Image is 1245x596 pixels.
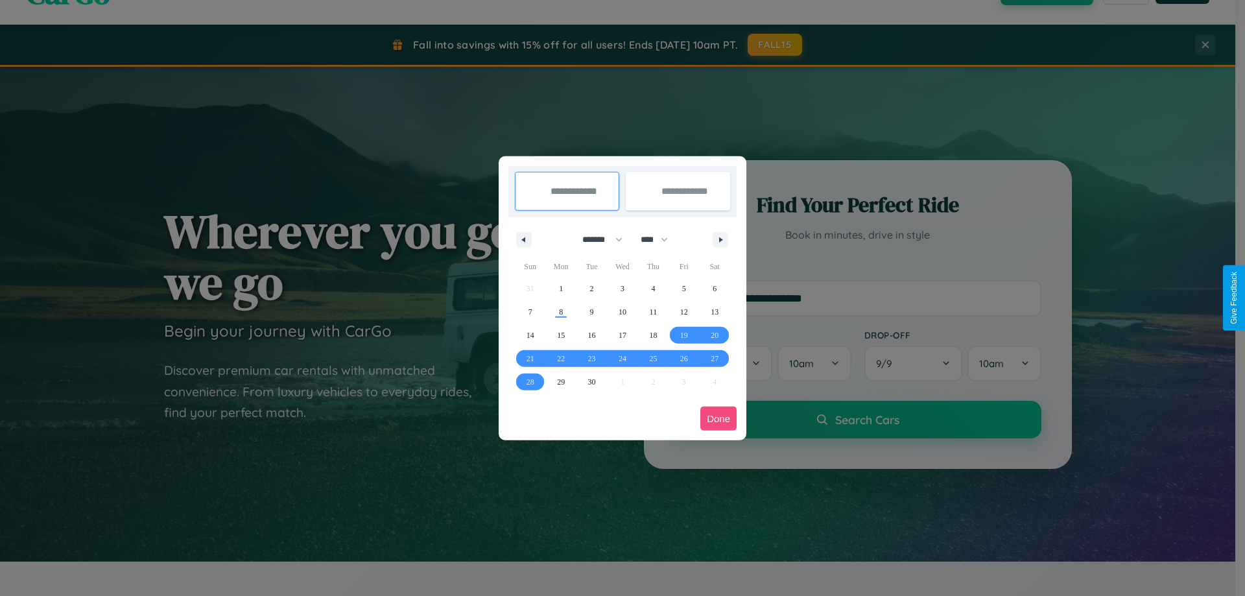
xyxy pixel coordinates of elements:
button: 14 [515,324,545,347]
div: Give Feedback [1229,272,1239,324]
button: 10 [607,300,637,324]
button: 23 [576,347,607,370]
span: 25 [649,347,657,370]
button: 30 [576,370,607,394]
span: 29 [557,370,565,394]
span: 2 [590,277,594,300]
span: 8 [559,300,563,324]
span: 1 [559,277,563,300]
button: 1 [545,277,576,300]
button: 17 [607,324,637,347]
button: 22 [545,347,576,370]
span: 18 [649,324,657,347]
span: 27 [711,347,718,370]
button: 5 [669,277,699,300]
span: 4 [651,277,655,300]
button: 25 [638,347,669,370]
button: 15 [545,324,576,347]
span: 23 [588,347,596,370]
span: 5 [682,277,686,300]
button: 21 [515,347,545,370]
button: 2 [576,277,607,300]
button: 12 [669,300,699,324]
span: 20 [711,324,718,347]
span: 24 [619,347,626,370]
button: 26 [669,347,699,370]
button: 16 [576,324,607,347]
button: 11 [638,300,669,324]
span: 7 [528,300,532,324]
span: 13 [711,300,718,324]
span: 15 [557,324,565,347]
span: 16 [588,324,596,347]
span: Tue [576,256,607,277]
button: 13 [700,300,730,324]
span: 3 [621,277,624,300]
span: 11 [650,300,658,324]
button: 4 [638,277,669,300]
span: Sun [515,256,545,277]
span: 14 [527,324,534,347]
span: 12 [680,300,688,324]
button: 7 [515,300,545,324]
button: 8 [545,300,576,324]
button: 3 [607,277,637,300]
button: 19 [669,324,699,347]
span: Fri [669,256,699,277]
button: 24 [607,347,637,370]
span: 6 [713,277,717,300]
span: Thu [638,256,669,277]
button: 9 [576,300,607,324]
button: 29 [545,370,576,394]
button: 6 [700,277,730,300]
button: Done [700,407,737,431]
span: 10 [619,300,626,324]
span: 30 [588,370,596,394]
span: 17 [619,324,626,347]
span: Wed [607,256,637,277]
span: 9 [590,300,594,324]
span: 21 [527,347,534,370]
button: 27 [700,347,730,370]
span: 19 [680,324,688,347]
span: Sat [700,256,730,277]
span: Mon [545,256,576,277]
button: 28 [515,370,545,394]
span: 22 [557,347,565,370]
button: 18 [638,324,669,347]
button: 20 [700,324,730,347]
span: 26 [680,347,688,370]
span: 28 [527,370,534,394]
